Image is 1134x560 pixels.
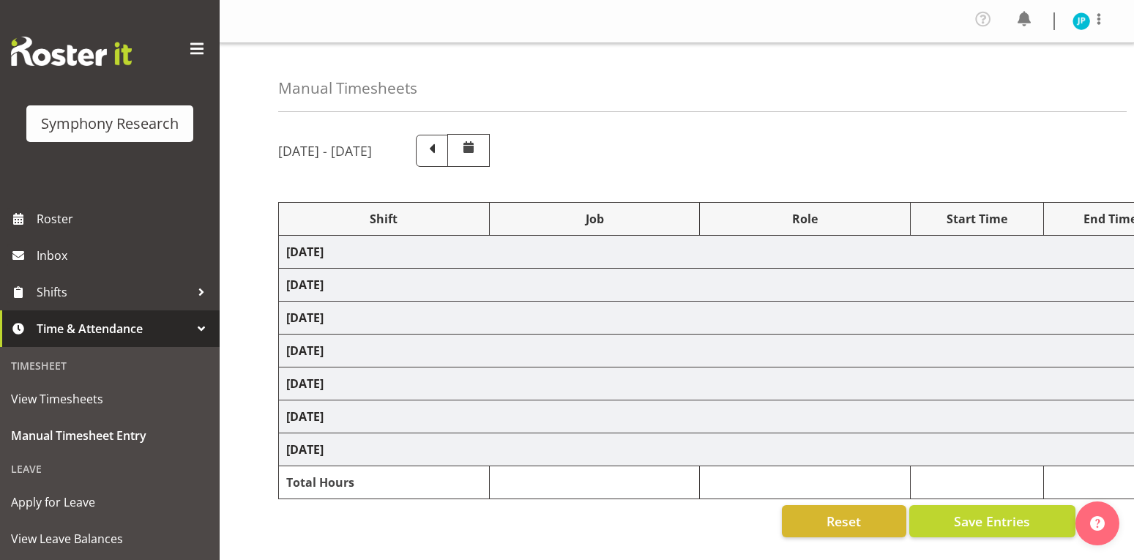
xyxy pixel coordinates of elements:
span: Save Entries [954,512,1030,531]
div: Timesheet [4,351,216,381]
img: jake-pringle11873.jpg [1073,12,1090,30]
span: Manual Timesheet Entry [11,425,209,447]
h4: Manual Timesheets [278,80,417,97]
div: Leave [4,454,216,484]
span: Inbox [37,244,212,266]
div: Start Time [918,210,1036,228]
a: View Timesheets [4,381,216,417]
img: help-xxl-2.png [1090,516,1105,531]
span: Reset [827,512,861,531]
h5: [DATE] - [DATE] [278,143,372,159]
div: Role [707,210,903,228]
span: Shifts [37,281,190,303]
span: View Leave Balances [11,528,209,550]
span: Time & Attendance [37,318,190,340]
img: Rosterit website logo [11,37,132,66]
span: View Timesheets [11,388,209,410]
span: Roster [37,208,212,230]
a: Apply for Leave [4,484,216,520]
button: Reset [782,505,906,537]
div: Shift [286,210,482,228]
a: View Leave Balances [4,520,216,557]
div: Job [497,210,693,228]
a: Manual Timesheet Entry [4,417,216,454]
td: Total Hours [279,466,490,499]
button: Save Entries [909,505,1075,537]
span: Apply for Leave [11,491,209,513]
div: Symphony Research [41,113,179,135]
